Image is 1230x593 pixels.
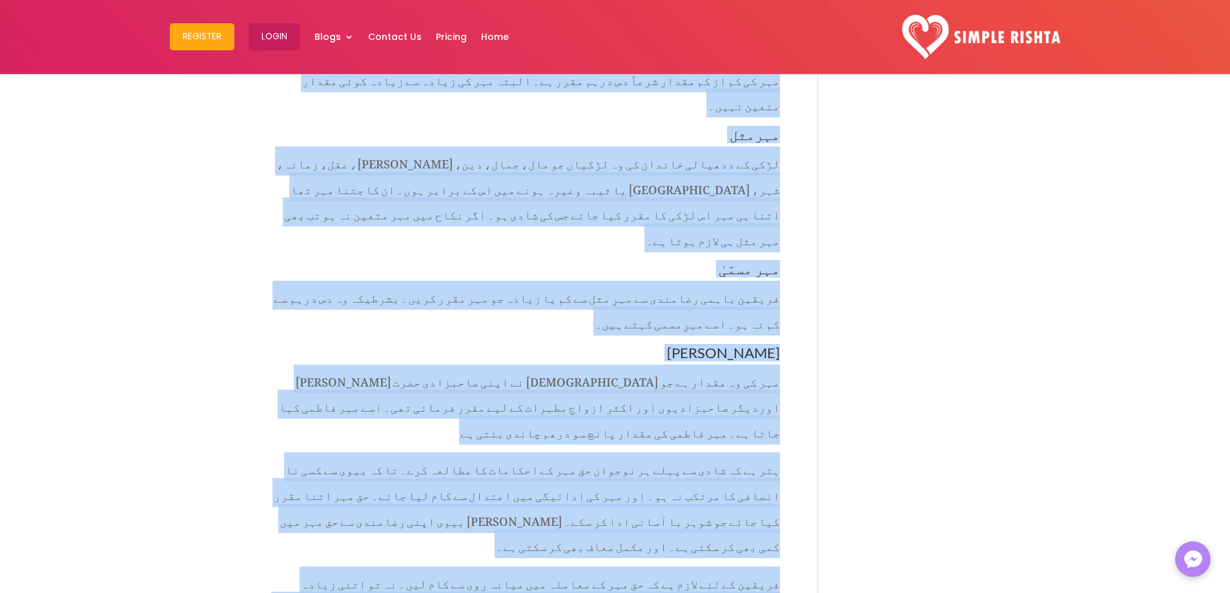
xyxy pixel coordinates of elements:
[249,23,300,50] button: Login
[267,128,780,148] h3: مہرمثل
[267,346,780,367] h3: [PERSON_NAME]
[267,262,780,283] h3: مہر مسمّیٰ
[267,367,780,455] p: مہر کی وہ مقدار ہے جو [DEMOGRAPHIC_DATA] نے اپنی صاحبزادی حضرت [PERSON_NAME] اوردیگر صاحبزادیوں ا...
[170,3,234,70] a: Register
[170,23,234,50] button: Register
[368,3,422,70] a: Contact Us
[267,148,780,262] p: لڑکی کے ددھیالی خاندان کی وہ لڑکیاں جو مال، جمال، دین، [PERSON_NAME]، عقل، زمانہ، شہر، [GEOGRAPHI...
[314,3,354,70] a: Blogs
[267,454,780,568] p: ہتر ہے کہ شادی سے پہلے ہر نوجوان حق مہر کے احکامات کا مطالعہ کرے۔ تا کہ بیوی سے کسی نا انصافی کا ...
[267,65,780,128] p: مہر کی کم از کم مقدار شرعاً دس درہم مقرر ہے۔ البتہ مہر کی زیادہ سے زیادہ کوئی مقدار متعین نہیں۔
[481,3,509,70] a: Home
[436,3,467,70] a: Pricing
[267,283,780,345] p: فریقین باہمی رضامندی سے مہرِ مثل سے کم یا زیادہ جو مہر مقرر کریں۔ بشرطیکہ وہ دس درہم سے کم نہ ہو۔...
[249,3,300,70] a: Login
[1180,547,1206,572] img: Messenger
